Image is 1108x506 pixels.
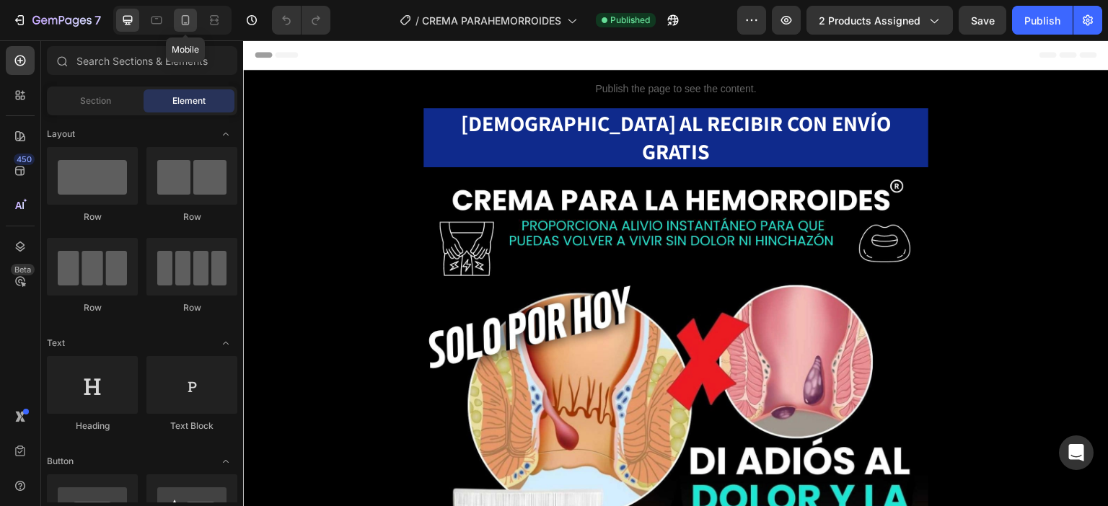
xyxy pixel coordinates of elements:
div: Publish [1024,13,1060,28]
div: Text Block [146,420,237,432]
span: Text [47,337,65,350]
span: Save [971,14,995,27]
span: Toggle open [214,450,237,473]
span: CREMA PARAHEMORROIDES [422,13,561,28]
span: Section [80,94,111,107]
span: 2 products assigned [819,13,920,28]
div: 450 [14,154,35,165]
span: Toggle open [214,123,237,146]
span: Layout [47,128,75,141]
button: 7 [6,6,107,35]
div: Undo/Redo [272,6,330,35]
div: Beta [11,264,35,275]
span: Toggle open [214,332,237,355]
input: Search Sections & Elements [47,46,237,75]
div: Row [146,301,237,314]
p: 7 [94,12,101,29]
span: Element [172,94,206,107]
div: Heading [47,420,138,432]
div: Row [47,210,138,223]
span: / [415,13,419,28]
div: Row [47,301,138,314]
span: Published [610,14,650,27]
span: Button [47,455,74,468]
div: Row [146,210,237,223]
iframe: Design area [243,40,1108,506]
button: Save [959,6,1006,35]
button: Publish [1012,6,1073,35]
div: Open Intercom Messenger [1059,435,1094,470]
button: 2 products assigned [806,6,953,35]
